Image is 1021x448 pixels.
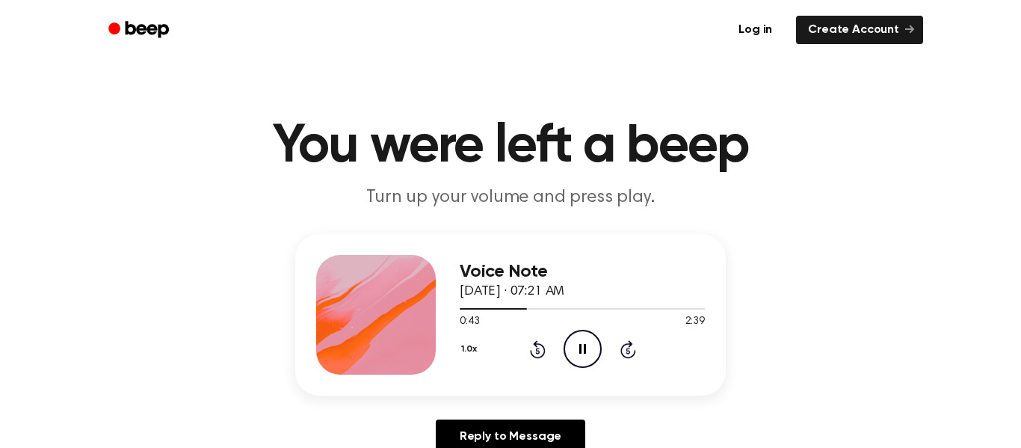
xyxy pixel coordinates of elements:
h1: You were left a beep [128,120,893,174]
span: 2:39 [685,314,705,330]
button: 1.0x [460,337,482,362]
span: 0:43 [460,314,479,330]
span: [DATE] · 07:21 AM [460,285,564,298]
h3: Voice Note [460,262,705,282]
a: Create Account [796,16,923,44]
a: Beep [98,16,182,45]
p: Turn up your volume and press play. [223,185,798,210]
a: Log in [724,13,787,47]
